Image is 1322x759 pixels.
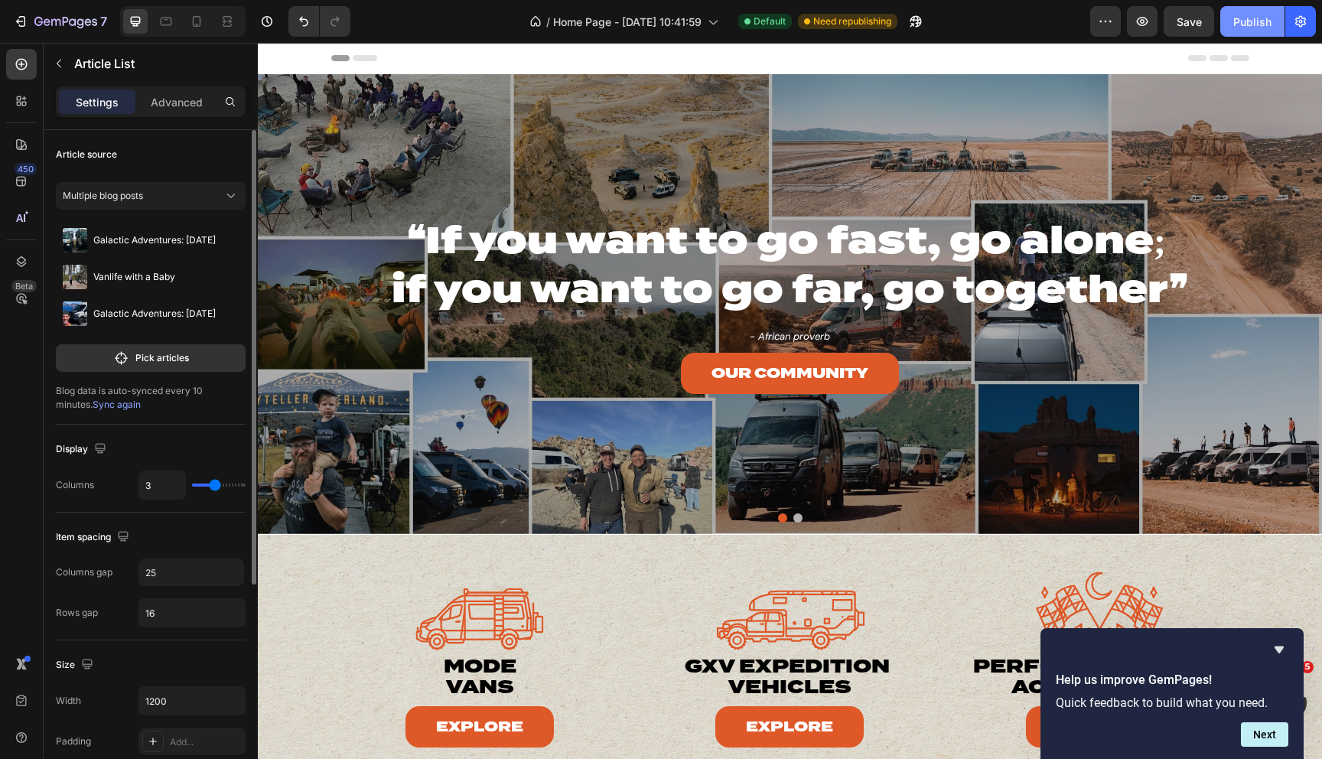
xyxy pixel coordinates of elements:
button: Dot [520,471,529,480]
p: Article List [74,54,239,73]
p: Performance and Accessories [695,614,989,654]
p: Explore [488,675,575,692]
input: Auto [139,471,185,499]
div: Padding [56,735,91,748]
span: / [546,14,550,30]
div: Add... [170,735,242,749]
iframe: Design area [258,43,1322,759]
input: Auto [139,687,245,715]
div: Undo/Redo [288,6,350,37]
input: Auto [139,599,245,627]
p: Explore [799,675,886,692]
div: Rows gap [56,606,98,620]
button: 7 [6,6,114,37]
a: Explore [148,663,296,704]
img: GXV HILT Icon [457,529,607,608]
div: Article source [56,148,117,161]
div: Item spacing [56,527,132,548]
span: Home Page - [DATE] 10:41:59 [553,14,702,30]
span: 5 [1301,661,1314,673]
p: Settings [76,94,119,110]
div: Columns gap [56,565,112,579]
div: Size [56,655,96,676]
p: Advanced [151,94,203,110]
div: 450 [15,163,37,175]
h2: Help us improve GemPages! [1056,671,1288,689]
span: Sync again [93,399,141,410]
span: Save [1177,15,1202,28]
p: Galactic Adventures: [DATE] [93,233,216,247]
div: Columns [56,478,94,492]
p: OUR COMMUNITY [454,321,611,339]
img: Performance and Accessories Race Checkered Flags [767,529,917,608]
span: Need republishing [813,15,891,28]
img: Galactic Adventures: September 12th [63,301,87,326]
button: Next question [1241,722,1288,747]
strong: ; [896,174,908,220]
p: Explore [178,675,265,692]
div: Blog data is auto-synced every 10 minutes. [56,384,246,412]
p: 7 [100,12,107,31]
button: Dot [536,471,545,480]
p: Galactic Adventures: [DATE] [93,307,216,321]
img: Vanlife with a Baby [63,265,87,289]
button: Multiple blog posts [56,182,246,210]
div: Help us improve GemPages! [1056,640,1288,747]
i: - African proverb [492,287,572,300]
button: Publish [1220,6,1285,37]
button: Save [1164,6,1214,37]
button: Hide survey [1270,640,1288,659]
span: Multiple blog posts [63,189,143,203]
div: Width [56,694,81,708]
p: Vanlife with a Baby [93,270,175,284]
h2: mode vans [161,612,284,656]
span: Default [754,15,786,28]
div: Publish [1233,14,1272,30]
p: Quick feedback to build what you need. [1056,695,1288,710]
button: Pick articles [56,344,246,372]
img: Galactic Adventures: September 26th [63,228,87,252]
img: MODE Van Icon [148,529,297,608]
div: Beta [11,280,37,292]
input: Auto [138,559,244,586]
a: Explore [457,663,606,704]
a: Explore [768,663,917,704]
div: Display [56,439,109,460]
p: gxv expedition vehicles [407,614,657,654]
p: Pick articles [135,351,189,365]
